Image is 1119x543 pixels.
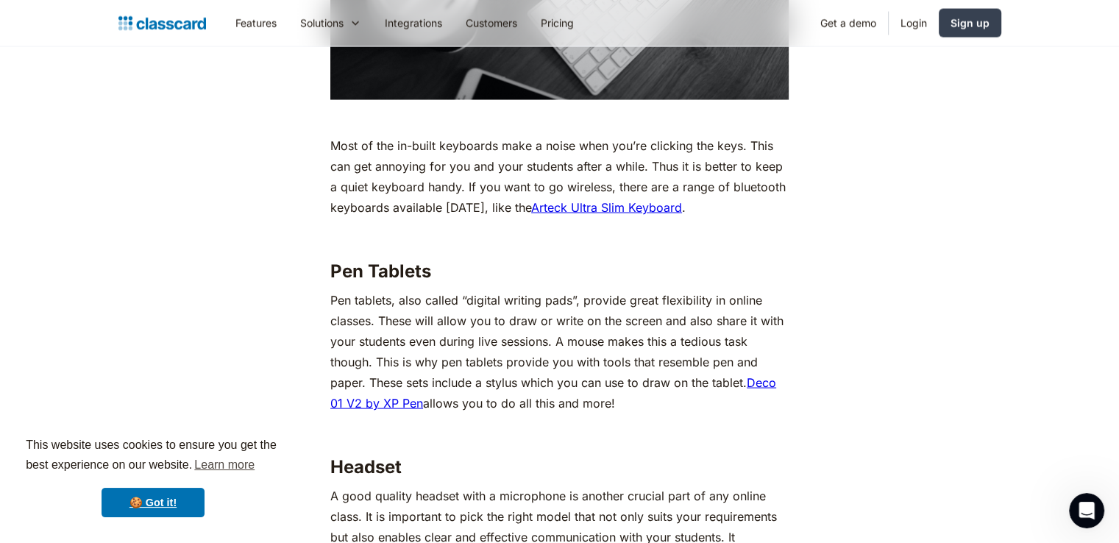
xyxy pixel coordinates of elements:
a: Login [889,7,939,40]
p: Pen tablets, also called “digital writing pads”, provide great flexibility in online classes. The... [330,290,789,414]
a: dismiss cookie message [102,488,205,517]
a: Sign up [939,9,1001,38]
a: Arteck Ultra Slim Keyboard [531,200,682,215]
a: Get a demo [809,7,888,40]
a: Integrations [373,7,454,40]
span: This website uses cookies to ensure you get the best experience on our website. [26,436,280,476]
div: Solutions [288,7,373,40]
p: ‍ [330,421,789,441]
div: cookieconsent [12,422,294,531]
strong: Pen Tablets [330,260,431,282]
a: Pricing [529,7,586,40]
iframe: Intercom live chat [1069,493,1104,528]
a: Customers [454,7,529,40]
p: ‍ [330,107,789,128]
a: Features [224,7,288,40]
div: Solutions [300,15,344,31]
a: home [118,13,206,34]
p: ‍ [330,225,789,246]
div: Sign up [951,15,990,31]
a: learn more about cookies [192,454,257,476]
p: Most of the in-built keyboards make a noise when you’re clicking the keys. This can get annoying ... [330,135,789,218]
a: Deco 01 V2 by XP Pen [330,375,776,411]
strong: Headset [330,456,402,478]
